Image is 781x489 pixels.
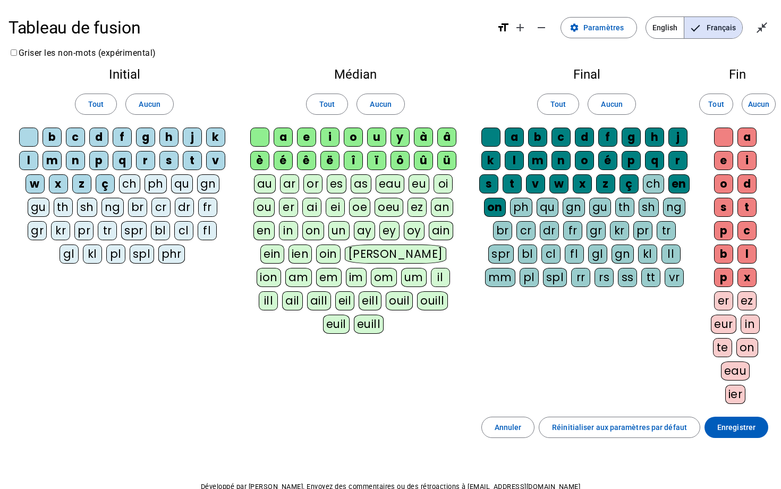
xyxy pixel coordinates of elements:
button: Paramètres [561,17,637,38]
mat-button-toggle-group: Language selection [646,16,743,39]
span: Français [684,17,742,38]
span: Enregistrer [717,421,755,434]
mat-icon: close_fullscreen [755,21,768,34]
span: Paramètres [583,21,624,34]
mat-icon: settings [570,23,579,32]
span: Aucun [748,98,769,111]
span: Aucun [139,98,160,111]
button: Tout [75,94,117,115]
mat-icon: add [514,21,527,34]
button: Augmenter la taille de la police [510,17,531,38]
button: Enregistrer [704,417,768,438]
button: Aucun [588,94,635,115]
span: Annuler [495,421,522,434]
span: Réinitialiser aux paramètres par défaut [552,421,687,434]
span: Aucun [370,98,391,111]
button: Aucun [356,94,404,115]
button: Tout [306,94,348,115]
button: Réinitialiser aux paramètres par défaut [539,417,700,438]
button: Annuler [481,417,535,438]
span: Aucun [601,98,622,111]
button: Aucun [125,94,173,115]
span: Tout [708,98,724,111]
button: Diminuer la taille de la police [531,17,552,38]
span: English [646,17,684,38]
span: Tout [88,98,104,111]
button: Tout [699,94,733,115]
button: Quitter le plein écran [751,17,772,38]
span: Tout [550,98,566,111]
button: Tout [537,94,579,115]
span: Tout [319,98,335,111]
mat-icon: remove [535,21,548,34]
button: Aucun [742,94,776,115]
